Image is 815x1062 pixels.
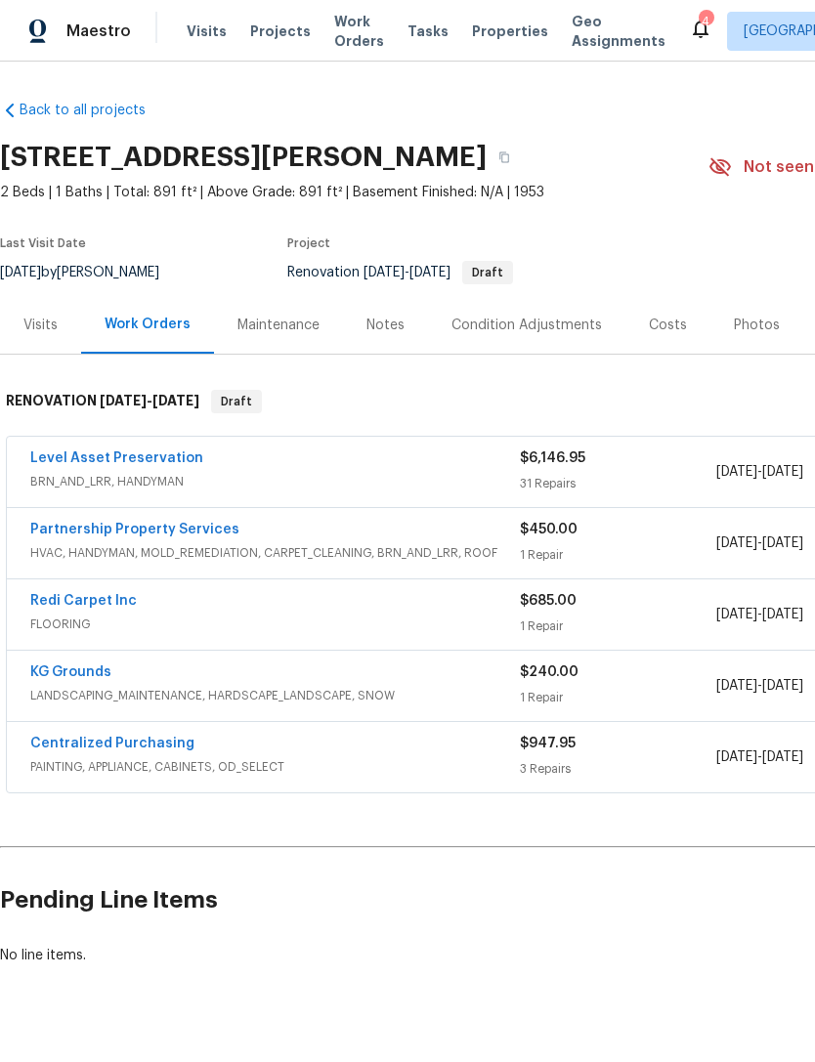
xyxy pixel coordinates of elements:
a: Partnership Property Services [30,523,239,536]
div: Visits [23,316,58,335]
span: [DATE] [409,266,450,279]
div: 1 Repair [520,688,715,707]
span: Geo Assignments [572,12,665,51]
span: [DATE] [364,266,405,279]
div: Notes [366,316,405,335]
span: [DATE] [762,679,803,693]
span: - [716,462,803,482]
span: PAINTING, APPLIANCE, CABINETS, OD_SELECT [30,757,520,777]
span: [DATE] [716,465,757,479]
span: [DATE] [716,608,757,621]
span: [DATE] [716,750,757,764]
div: Maintenance [237,316,320,335]
span: [DATE] [762,608,803,621]
span: Draft [464,267,511,278]
span: [DATE] [100,394,147,407]
span: FLOORING [30,615,520,634]
span: Projects [250,21,311,41]
div: 4 [699,12,712,31]
span: Properties [472,21,548,41]
span: - [716,676,803,696]
span: Tasks [407,24,449,38]
div: 1 Repair [520,616,715,636]
span: Maestro [66,21,131,41]
span: Renovation [287,266,513,279]
span: Visits [187,21,227,41]
span: $685.00 [520,594,577,608]
span: $6,146.95 [520,451,585,465]
span: - [716,747,803,767]
a: Redi Carpet Inc [30,594,137,608]
div: Costs [649,316,687,335]
span: Draft [213,392,260,411]
span: [DATE] [762,750,803,764]
span: [DATE] [762,465,803,479]
div: Condition Adjustments [451,316,602,335]
span: $240.00 [520,665,579,679]
span: [DATE] [152,394,199,407]
button: Copy Address [487,140,522,175]
div: Work Orders [105,315,191,334]
span: $450.00 [520,523,578,536]
span: Work Orders [334,12,384,51]
span: $947.95 [520,737,576,750]
a: Centralized Purchasing [30,737,194,750]
a: Level Asset Preservation [30,451,203,465]
div: 1 Repair [520,545,715,565]
span: - [716,533,803,553]
span: [DATE] [762,536,803,550]
div: 31 Repairs [520,474,715,493]
span: - [716,605,803,624]
div: Photos [734,316,780,335]
span: [DATE] [716,536,757,550]
span: HVAC, HANDYMAN, MOLD_REMEDIATION, CARPET_CLEANING, BRN_AND_LRR, ROOF [30,543,520,563]
span: BRN_AND_LRR, HANDYMAN [30,472,520,491]
span: - [100,394,199,407]
span: LANDSCAPING_MAINTENANCE, HARDSCAPE_LANDSCAPE, SNOW [30,686,520,705]
div: 3 Repairs [520,759,715,779]
span: - [364,266,450,279]
h6: RENOVATION [6,390,199,413]
span: [DATE] [716,679,757,693]
span: Project [287,237,330,249]
a: KG Grounds [30,665,111,679]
